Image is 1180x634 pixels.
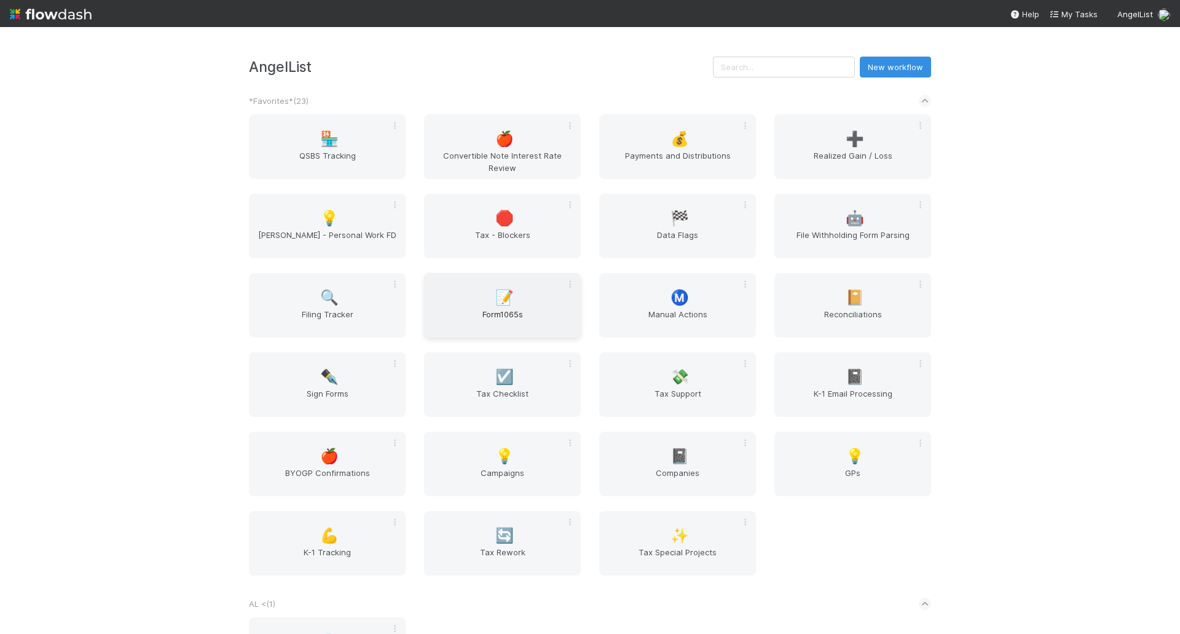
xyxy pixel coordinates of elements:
a: My Tasks [1049,8,1098,20]
a: 🔍Filing Tracker [249,273,406,338]
a: 📓K-1 Email Processing [774,352,931,417]
span: 💰 [671,131,689,147]
span: Realized Gain / Loss [779,149,926,174]
span: 💡 [495,448,514,464]
img: avatar_37569647-1c78-4889-accf-88c08d42a236.png [1158,9,1170,21]
a: 🛑Tax - Blockers [424,194,581,258]
a: ☑️Tax Checklist [424,352,581,417]
span: Tax Support [604,387,751,412]
a: 💰Payments and Distributions [599,114,756,179]
a: ➕Realized Gain / Loss [774,114,931,179]
span: Companies [604,467,751,491]
span: 📓 [846,369,864,385]
div: Help [1010,8,1039,20]
a: 📝Form1065s [424,273,581,338]
a: 💡Campaigns [424,432,581,496]
span: Campaigns [429,467,576,491]
span: AngelList [1117,9,1153,19]
a: 📔Reconciliations [774,273,931,338]
h3: AngelList [249,58,713,75]
a: 🍎BYOGP Confirmations [249,432,406,496]
span: Payments and Distributions [604,149,751,174]
span: My Tasks [1049,9,1098,19]
span: Manual Actions [604,308,751,333]
span: Tax Special Projects [604,546,751,571]
span: Filing Tracker [254,308,401,333]
a: ✒️Sign Forms [249,352,406,417]
input: Search... [713,57,855,77]
span: 📓 [671,448,689,464]
span: ☑️ [495,369,514,385]
span: K-1 Email Processing [779,387,926,412]
span: BYOGP Confirmations [254,467,401,491]
span: Sign Forms [254,387,401,412]
span: Tax Rework [429,546,576,571]
span: [PERSON_NAME] - Personal Work FD [254,229,401,253]
span: Tax - Blockers [429,229,576,253]
span: 🍎 [495,131,514,147]
span: 📝 [495,290,514,306]
span: 🏁 [671,210,689,226]
span: 🔍 [320,290,339,306]
a: 💡[PERSON_NAME] - Personal Work FD [249,194,406,258]
span: Ⓜ️ [671,290,689,306]
a: 🤖File Withholding Form Parsing [774,194,931,258]
span: ✒️ [320,369,339,385]
span: Convertible Note Interest Rate Review [429,149,576,174]
span: Form1065s [429,308,576,333]
span: Data Flags [604,229,751,253]
span: K-1 Tracking [254,546,401,571]
span: 🍎 [320,448,339,464]
span: 🤖 [846,210,864,226]
span: 💪 [320,528,339,544]
a: 💪K-1 Tracking [249,511,406,576]
span: *Favorites* ( 23 ) [249,96,309,106]
span: GPs [779,467,926,491]
a: 💸Tax Support [599,352,756,417]
span: AL < ( 1 ) [249,599,275,609]
a: Ⓜ️Manual Actions [599,273,756,338]
span: 💡 [320,210,339,226]
a: 🍎Convertible Note Interest Rate Review [424,114,581,179]
a: 🏁Data Flags [599,194,756,258]
span: File Withholding Form Parsing [779,229,926,253]
a: ✨Tax Special Projects [599,511,756,576]
img: logo-inverted-e16ddd16eac7371096b0.svg [10,4,92,25]
span: Reconciliations [779,308,926,333]
span: 🏪 [320,131,339,147]
a: 💡GPs [774,432,931,496]
button: New workflow [860,57,931,77]
a: 📓Companies [599,432,756,496]
span: Tax Checklist [429,387,576,412]
span: 💸 [671,369,689,385]
span: 💡 [846,448,864,464]
span: ➕ [846,131,864,147]
span: QSBS Tracking [254,149,401,174]
span: 🛑 [495,210,514,226]
a: 🏪QSBS Tracking [249,114,406,179]
span: ✨ [671,528,689,544]
span: 🔄 [495,528,514,544]
span: 📔 [846,290,864,306]
a: 🔄Tax Rework [424,511,581,576]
